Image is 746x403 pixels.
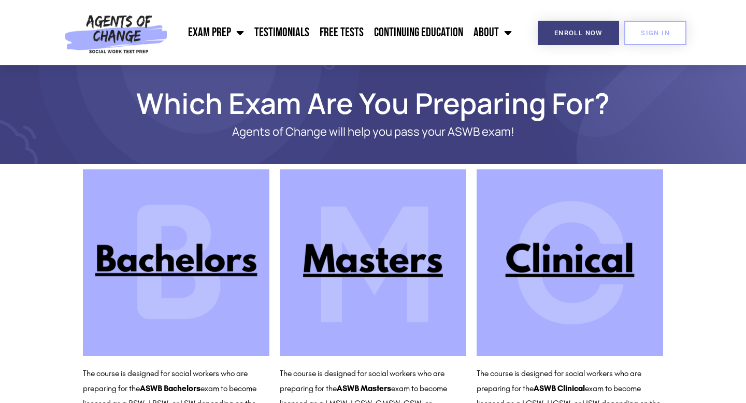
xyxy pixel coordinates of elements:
[641,30,670,36] span: SIGN IN
[314,20,369,46] a: Free Tests
[119,125,627,138] p: Agents of Change will help you pass your ASWB exam!
[337,383,391,393] b: ASWB Masters
[534,383,585,393] b: ASWB Clinical
[468,20,517,46] a: About
[183,20,249,46] a: Exam Prep
[538,21,619,45] a: Enroll Now
[249,20,314,46] a: Testimonials
[173,20,518,46] nav: Menu
[369,20,468,46] a: Continuing Education
[624,21,686,45] a: SIGN IN
[554,30,602,36] span: Enroll Now
[78,91,668,115] h1: Which Exam Are You Preparing For?
[140,383,200,393] b: ASWB Bachelors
